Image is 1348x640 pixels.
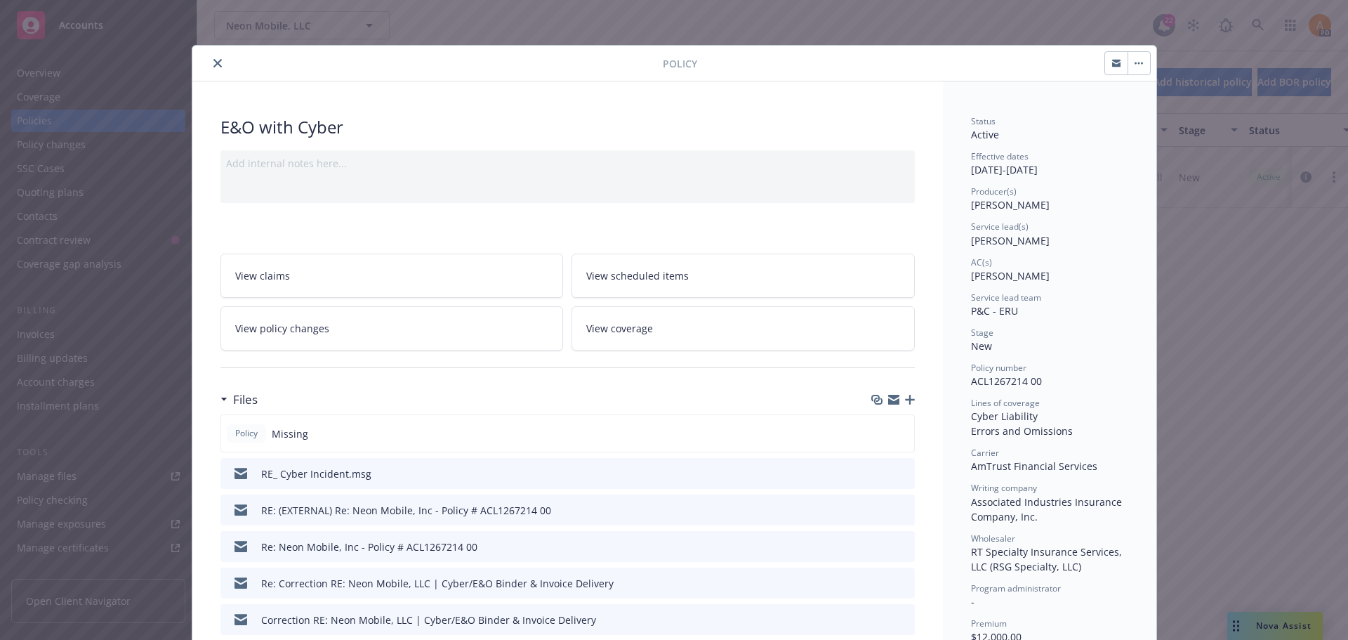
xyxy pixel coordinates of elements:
[220,391,258,409] div: Files
[971,150,1029,162] span: Effective dates
[261,503,551,518] div: RE: (EXTERNAL) Re: Neon Mobile, Inc - Policy # ACL1267214 00
[971,482,1037,494] span: Writing company
[971,185,1017,197] span: Producer(s)
[897,540,909,554] button: preview file
[261,466,371,481] div: RE_ Cyber Incident.msg
[971,292,1041,303] span: Service lead team
[226,156,909,171] div: Add internal notes here...
[971,397,1040,409] span: Lines of coverage
[233,391,258,409] h3: Files
[971,128,999,141] span: Active
[971,495,1125,523] span: Associated Industries Insurance Company, Inc.
[663,56,697,71] span: Policy
[971,362,1026,374] span: Policy number
[220,115,915,139] div: E&O with Cyber
[261,613,596,627] div: Correction RE: Neon Mobile, LLC | Cyber/E&O Binder & Invoice Delivery
[897,503,909,518] button: preview file
[971,256,992,268] span: AC(s)
[971,234,1050,247] span: [PERSON_NAME]
[220,306,564,351] a: View policy changes
[971,618,1007,629] span: Premium
[235,321,329,336] span: View policy changes
[971,339,992,353] span: New
[261,576,614,591] div: Re: Correction RE: Neon Mobile, LLC | Cyber/E&O Binder & Invoice Delivery
[971,424,1128,438] div: Errors and Omissions
[220,254,564,298] a: View claims
[971,447,999,459] span: Carrier
[874,540,885,554] button: download file
[586,268,689,283] span: View scheduled items
[971,150,1128,177] div: [DATE] - [DATE]
[586,321,653,336] span: View coverage
[971,221,1029,233] span: Service lead(s)
[571,306,915,351] a: View coverage
[874,576,885,591] button: download file
[971,582,1061,594] span: Program administrator
[971,304,1018,318] span: P&C - ERU
[971,545,1125,573] span: RT Specialty Insurance Services, LLC (RSG Specialty, LLC)
[971,269,1050,282] span: [PERSON_NAME]
[874,503,885,518] button: download file
[971,409,1128,424] div: Cyber Liability
[209,55,226,72] button: close
[971,595,974,608] span: -
[571,254,915,298] a: View scheduled items
[971,198,1050,211] span: [PERSON_NAME]
[232,427,260,440] span: Policy
[971,115,996,127] span: Status
[874,466,885,481] button: download file
[874,613,885,627] button: download file
[897,466,909,481] button: preview file
[897,576,909,591] button: preview file
[971,374,1042,388] span: ACL1267214 00
[971,533,1015,544] span: Wholesaler
[235,268,290,283] span: View claims
[272,426,308,441] span: Missing
[971,459,1097,473] span: AmTrust Financial Services
[261,540,477,554] div: Re: Neon Mobile, Inc - Policy # ACL1267214 00
[971,327,993,339] span: Stage
[897,613,909,627] button: preview file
